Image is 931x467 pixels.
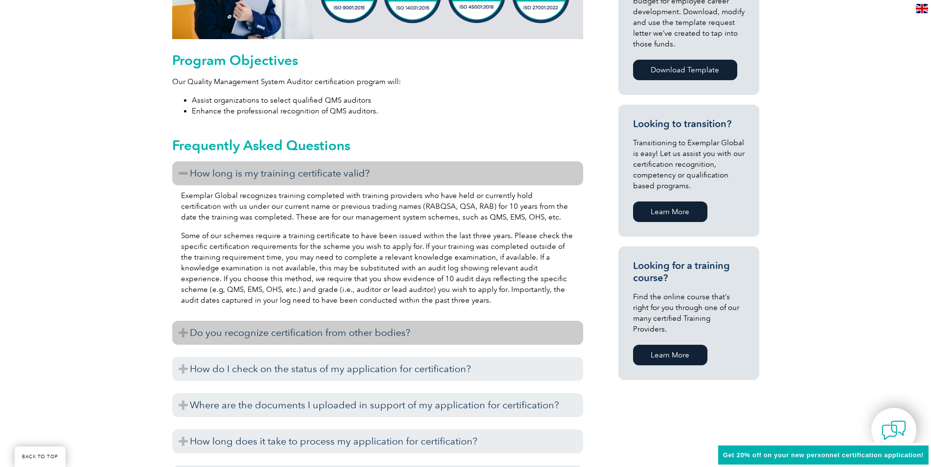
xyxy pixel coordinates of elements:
h3: Looking to transition? [633,118,745,130]
h2: Frequently Asked Questions [172,137,583,153]
h3: Looking for a training course? [633,260,745,284]
img: contact-chat.png [882,418,906,443]
p: Exemplar Global recognizes training completed with training providers who have held or currently ... [181,190,574,222]
p: Find the online course that’s right for you through one of our many certified Training Providers. [633,291,745,334]
a: BACK TO TOP [15,446,66,467]
h3: How long does it take to process my application for certification? [172,429,583,453]
p: Some of our schemes require a training certificate to have been issued within the last three year... [181,230,574,306]
a: Download Template [633,60,737,80]
img: en [916,4,928,13]
a: Learn More [633,201,707,222]
span: Get 20% off on your new personnel certification application! [723,451,924,459]
li: Assist organizations to select qualified QMS auditors [192,95,583,106]
p: Our Quality Management System Auditor certification program will: [172,76,583,87]
h2: Program Objectives [172,52,583,68]
h3: Do you recognize certification from other bodies? [172,321,583,345]
a: Learn More [633,345,707,365]
h3: How do I check on the status of my application for certification? [172,357,583,381]
p: Transitioning to Exemplar Global is easy! Let us assist you with our certification recognition, c... [633,137,745,191]
li: Enhance the professional recognition of QMS auditors. [192,106,583,116]
h3: How long is my training certificate valid? [172,161,583,185]
h3: Where are the documents I uploaded in support of my application for certification? [172,393,583,417]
